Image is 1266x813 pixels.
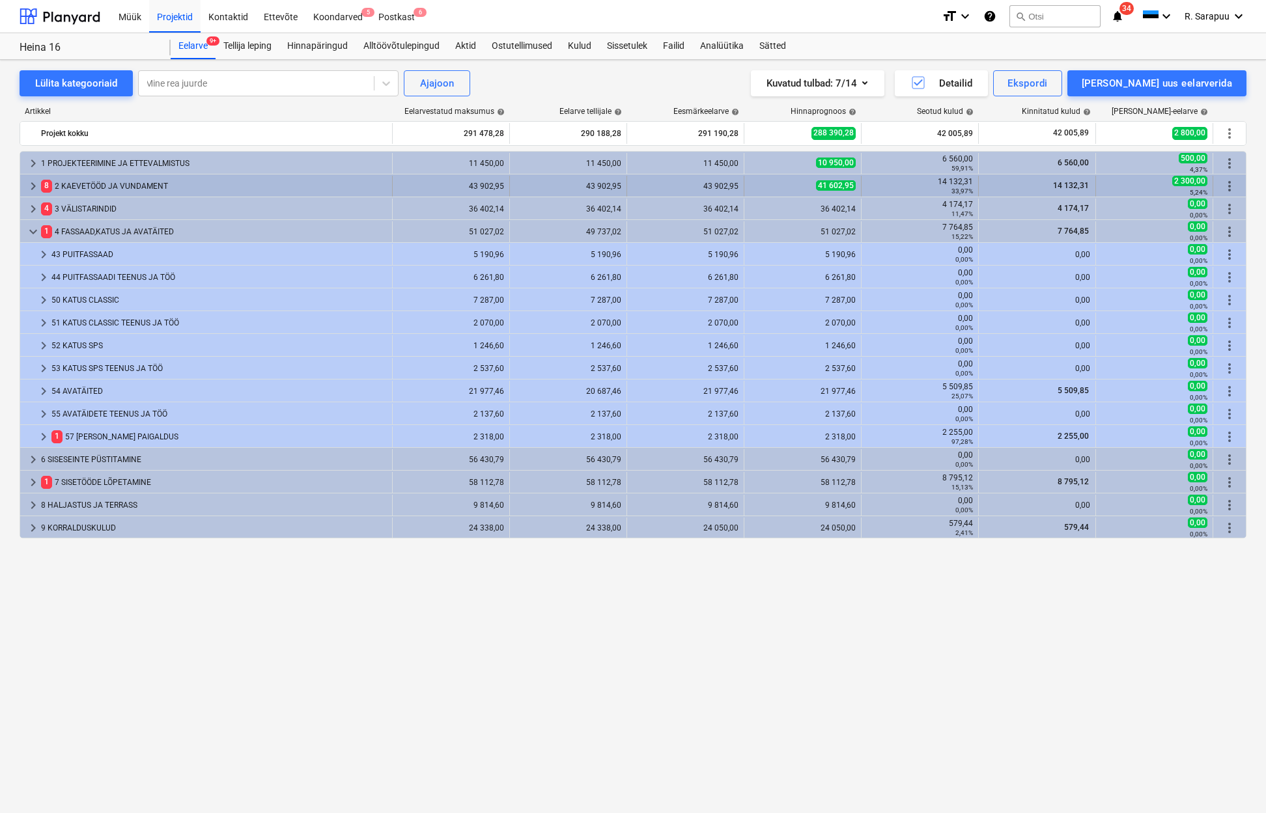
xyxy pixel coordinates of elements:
[1190,462,1207,469] small: 0,00%
[984,455,1090,464] div: 0,00
[398,409,504,419] div: 2 137,60
[632,523,738,532] div: 24 050,00
[1188,449,1207,460] span: 0,00
[51,312,387,333] div: 51 KATUS CLASSIC TEENUS JA TÖÖ
[655,33,692,59] div: Failid
[36,247,51,262] span: keyboard_arrow_right
[420,75,454,92] div: Ajajoon
[1022,107,1091,116] div: Kinnitatud kulud
[356,33,447,59] a: Alltöövõtulepingud
[910,75,972,92] div: Detailid
[51,290,387,310] div: 50 KATUS CLASSIC
[632,341,738,350] div: 1 246,60
[984,341,1090,350] div: 0,00
[955,347,973,354] small: 0,00%
[560,33,599,59] div: Kulud
[398,250,504,259] div: 5 190,96
[750,204,856,214] div: 36 402,14
[398,432,504,441] div: 2 318,00
[51,430,63,443] span: 1
[398,204,504,214] div: 36 402,14
[41,449,387,470] div: 6 SISESEINTE PÜSTITAMINE
[750,227,856,236] div: 51 027,02
[750,364,856,373] div: 2 537,60
[1198,108,1208,116] span: help
[632,387,738,396] div: 21 977,46
[41,180,52,192] span: 8
[36,361,51,376] span: keyboard_arrow_right
[515,318,621,327] div: 2 070,00
[984,364,1090,373] div: 0,00
[1190,166,1207,173] small: 4,37%
[984,409,1090,419] div: 0,00
[1222,429,1237,445] span: Rohkem tegevusi
[25,497,41,513] span: keyboard_arrow_right
[1190,394,1207,401] small: 0,00%
[1082,75,1232,92] div: [PERSON_NAME] uus eelarverida
[632,273,738,282] div: 6 261,80
[1190,303,1207,310] small: 0,00%
[632,364,738,373] div: 2 537,60
[36,406,51,422] span: keyboard_arrow_right
[515,296,621,305] div: 7 287,00
[867,473,973,491] div: 8 795,12
[895,70,988,96] button: Detailid
[51,335,387,356] div: 52 KATUS SPS
[51,404,387,424] div: 55 AVATÄIDETE TEENUS JA TÖÖ
[1056,432,1090,441] span: 2 255,00
[673,107,739,116] div: Eesmärkeelarve
[1188,358,1207,368] span: 0,00
[1188,426,1207,437] span: 0,00
[867,428,973,446] div: 2 255,00
[1222,338,1237,353] span: Rohkem tegevusi
[20,107,393,116] div: Artikkel
[767,75,869,92] div: Kuvatud tulbad : 7/14
[398,182,504,191] div: 43 902,95
[515,227,621,236] div: 49 737,02
[1188,517,1207,528] span: 0,00
[404,107,505,116] div: Eelarvestatud maksumus
[51,267,387,288] div: 44 PUITFASSAADI TEENUS JA TÖÖ
[1190,348,1207,355] small: 0,00%
[1052,181,1090,190] span: 14 132,31
[750,250,856,259] div: 5 190,96
[984,296,1090,305] div: 0,00
[1222,156,1237,171] span: Rohkem tegevusi
[791,107,856,116] div: Hinnaprognoos
[171,33,216,59] div: Eelarve
[632,227,738,236] div: 51 027,02
[36,383,51,399] span: keyboard_arrow_right
[51,381,387,402] div: 54 AVATÄITED
[51,244,387,265] div: 43 PUITFASSAAD
[632,123,738,144] div: 291 190,28
[867,291,973,309] div: 0,00
[1172,176,1207,186] span: 2 300,00
[750,273,856,282] div: 6 261,80
[1222,475,1237,490] span: Rohkem tegevusi
[951,393,973,400] small: 25,07%
[515,204,621,214] div: 36 402,14
[951,210,973,217] small: 11,47%
[1159,8,1174,24] i: keyboard_arrow_down
[171,33,216,59] a: Eelarve9+
[612,108,622,116] span: help
[750,387,856,396] div: 21 977,46
[279,33,356,59] div: Hinnapäringud
[942,8,957,24] i: format_size
[1222,201,1237,217] span: Rohkem tegevusi
[398,364,504,373] div: 2 537,60
[632,159,738,168] div: 11 450,00
[816,180,856,191] span: 41 602,95
[1222,178,1237,194] span: Rohkem tegevusi
[36,429,51,445] span: keyboard_arrow_right
[632,182,738,191] div: 43 902,95
[1231,8,1246,24] i: keyboard_arrow_down
[1190,371,1207,378] small: 0,00%
[25,224,41,240] span: keyboard_arrow_down
[447,33,484,59] div: Aktid
[632,455,738,464] div: 56 430,79
[750,523,856,532] div: 24 050,00
[398,501,504,510] div: 9 814,60
[1190,508,1207,515] small: 0,00%
[955,370,973,377] small: 0,00%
